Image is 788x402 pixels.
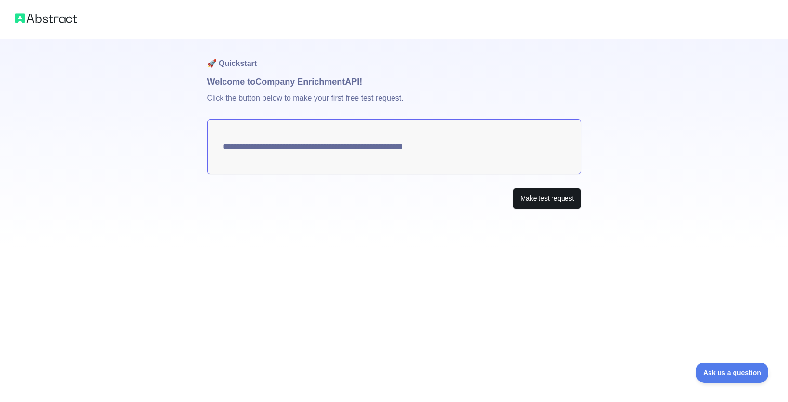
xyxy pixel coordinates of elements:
[207,39,581,75] h1: 🚀 Quickstart
[207,89,581,119] p: Click the button below to make your first free test request.
[15,12,77,25] img: Abstract logo
[696,363,769,383] iframe: Toggle Customer Support
[207,75,581,89] h1: Welcome to Company Enrichment API!
[513,188,581,209] button: Make test request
